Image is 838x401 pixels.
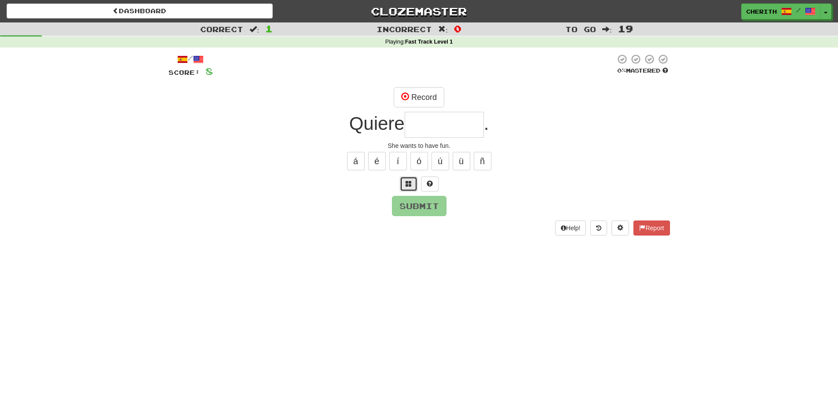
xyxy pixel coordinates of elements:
button: ñ [474,152,491,170]
button: Single letter hint - you only get 1 per sentence and score half the points! alt+h [421,177,439,191]
span: 8 [205,66,213,77]
button: ú [432,152,449,170]
button: Switch sentence to multiple choice alt+p [400,177,417,191]
span: Incorrect [377,25,432,33]
a: Clozemaster [286,4,552,19]
span: Correct [200,25,243,33]
span: Score: [168,69,200,76]
strong: Fast Track Level 1 [405,39,453,45]
button: Record [394,87,444,107]
button: Submit [392,196,446,216]
div: / [168,54,213,65]
button: í [389,152,407,170]
span: : [602,26,612,33]
span: Cherith [746,7,777,15]
div: She wants to have fun. [168,141,670,150]
span: 19 [618,23,633,34]
span: 1 [265,23,273,34]
button: ü [453,152,470,170]
button: ó [410,152,428,170]
button: Report [633,221,670,235]
button: á [347,152,365,170]
a: Cherith / [741,4,820,19]
span: 0 % [617,67,626,74]
button: Help! [555,221,586,235]
span: 0 [454,23,461,34]
span: : [249,26,259,33]
div: Mastered [615,67,670,75]
button: Round history (alt+y) [590,221,607,235]
a: Dashboard [7,4,273,18]
button: é [368,152,386,170]
span: / [796,7,801,13]
span: To go [565,25,596,33]
span: . [484,113,489,134]
span: : [438,26,448,33]
span: Quiere [349,113,405,134]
